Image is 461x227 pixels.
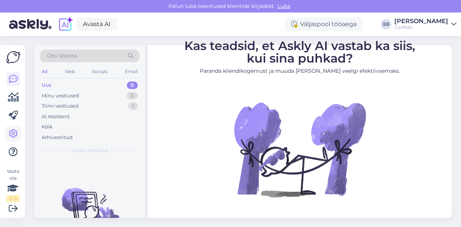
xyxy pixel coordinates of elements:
div: All [40,67,49,77]
div: Vaata siia [6,168,20,202]
span: Kas teadsid, et Askly AI vastab ka siis, kui sina puhkad? [184,38,415,66]
div: Socials [90,67,109,77]
div: AI Assistent [42,113,70,121]
div: Web [63,67,76,77]
div: Uus [42,81,51,89]
img: Askly Logo [6,51,20,63]
a: Avasta AI [76,18,117,31]
div: 1 [128,102,138,110]
div: Arhiveeritud [42,134,73,141]
div: Kõik [42,123,53,131]
span: Luba [275,3,293,9]
div: 0 [127,92,138,100]
span: Uued vestlused [72,147,107,154]
div: 0 [127,81,138,89]
img: No Chat active [232,81,368,218]
div: 2 / 3 [6,195,20,202]
div: Email [123,67,139,77]
div: [PERSON_NAME] [394,18,448,24]
img: explore-ai [58,16,73,32]
div: Väljaspool tööaega [285,17,363,31]
a: [PERSON_NAME]Confido [394,18,456,30]
span: Otsi kliente [47,52,77,60]
div: Tiimi vestlused [42,102,79,110]
div: Confido [394,24,448,30]
div: EB [381,19,391,30]
div: Minu vestlused [42,92,79,100]
p: Paranda kliendikogemust ja muuda [PERSON_NAME] veelgi efektiivsemaks. [184,67,415,75]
